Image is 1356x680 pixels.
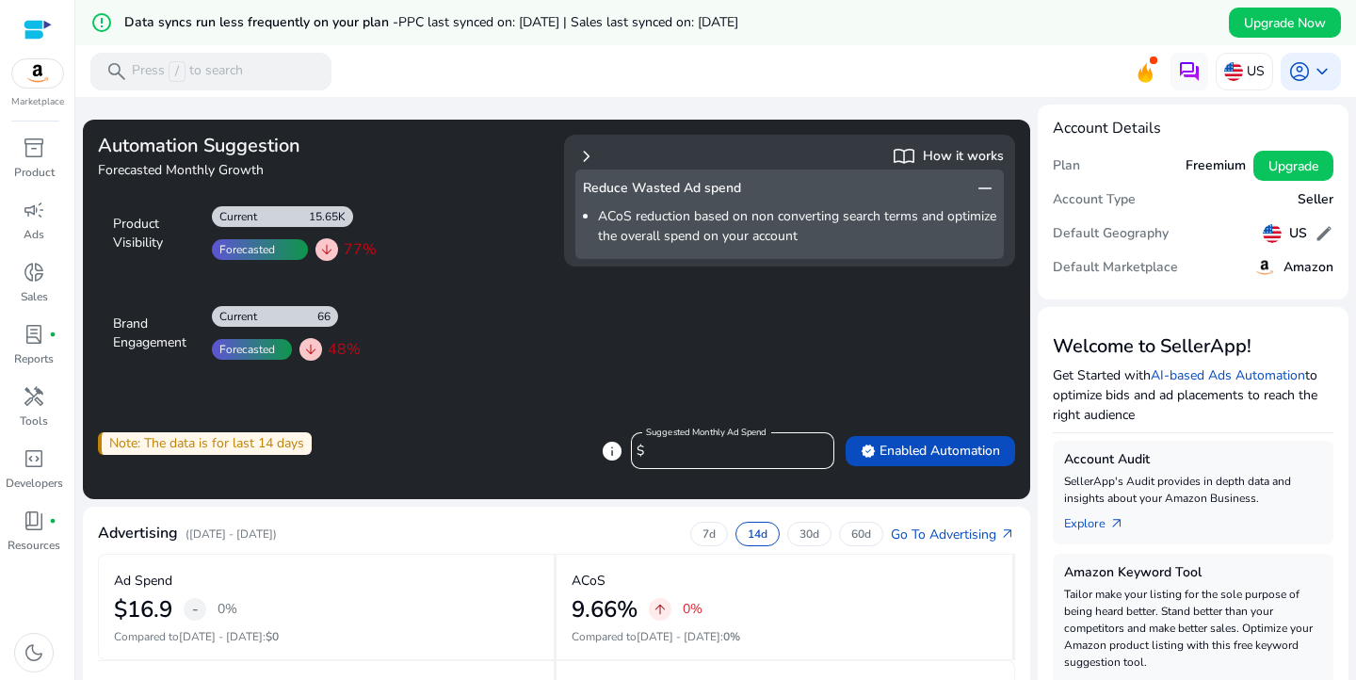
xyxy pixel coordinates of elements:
button: verifiedEnabled Automation [846,436,1015,466]
div: Product Visibility [113,215,201,252]
div: Forecasted [212,242,275,257]
span: code_blocks [23,447,45,470]
mat-label: Suggested Monthly Ad Spend [646,426,767,439]
p: Compared to : [114,628,539,645]
p: SellerApp's Audit provides in depth data and insights about your Amazon Business. [1064,473,1322,507]
span: inventory_2 [23,137,45,159]
span: import_contacts [893,145,915,168]
div: Note: The data is for last 14 days [98,432,312,455]
p: ([DATE] - [DATE]) [186,526,277,542]
p: Press to search [132,61,243,82]
div: Current [212,309,257,324]
span: [DATE] - [DATE] [637,629,720,644]
h5: Reduce Wasted Ad spend [583,181,741,197]
h5: Seller [1298,192,1333,208]
span: arrow_outward [1109,516,1124,531]
span: Upgrade Now [1244,13,1326,33]
h2: $16.9 [114,596,172,623]
p: Compared to : [572,628,997,645]
p: ACoS [572,571,605,591]
span: PPC last synced on: [DATE] | Sales last synced on: [DATE] [398,13,738,31]
img: us.svg [1263,224,1282,243]
span: / [169,61,186,82]
img: amazon.svg [1253,256,1276,279]
span: $0 [266,629,279,644]
p: Ads [24,226,44,243]
h3: Welcome to SellerApp! [1053,335,1333,358]
span: chevron_right [575,145,598,168]
p: Sales [21,288,48,305]
p: 30d [799,526,819,542]
span: account_circle [1288,60,1311,83]
p: Get Started with to optimize bids and ad placements to reach the right audience [1053,365,1333,425]
p: Developers [6,475,63,492]
p: Tools [20,413,48,429]
div: 66 [317,309,338,324]
span: remove [974,177,996,200]
a: Go To Advertisingarrow_outward [891,525,1015,544]
h5: Default Marketplace [1053,260,1178,276]
span: - [192,598,199,621]
span: arrow_upward [653,602,668,617]
div: Forecasted [212,342,275,357]
h2: 9.66% [572,596,638,623]
span: verified [861,444,876,459]
p: 7d [702,526,716,542]
button: Upgrade [1253,151,1333,181]
h5: Account Audit [1064,452,1322,468]
h5: Data syncs run less frequently on your plan - [124,15,738,31]
p: Ad Spend [114,571,172,591]
h5: US [1289,226,1307,242]
h5: Plan [1053,158,1080,174]
h5: Freemium [1186,158,1246,174]
h5: Default Geography [1053,226,1169,242]
div: Current [212,209,257,224]
span: arrow_outward [1000,526,1015,542]
h5: Account Type [1053,192,1136,208]
span: 0% [723,629,740,644]
span: Upgrade [1268,156,1318,176]
span: fiber_manual_record [49,331,56,338]
p: 0% [683,603,702,616]
h4: Advertising [98,525,178,542]
img: us.svg [1224,62,1243,81]
li: ACoS reduction based on non converting search terms and optimize the overall spend on your account [598,206,996,246]
span: lab_profile [23,323,45,346]
span: campaign [23,199,45,221]
span: [DATE] - [DATE] [179,629,263,644]
a: AI-based Ads Automation [1151,366,1305,384]
button: Upgrade Now [1229,8,1341,38]
img: amazon.svg [12,59,63,88]
p: Product [14,164,55,181]
span: dark_mode [23,641,45,664]
p: Reports [14,350,54,367]
a: Explorearrow_outward [1064,507,1139,533]
span: donut_small [23,261,45,283]
h4: Account Details [1053,120,1333,138]
span: search [105,60,128,83]
span: edit [1315,224,1333,243]
div: 15.65K [309,209,353,224]
span: Enabled Automation [861,441,1000,461]
p: Resources [8,537,60,554]
span: 48% [328,338,361,361]
h3: Automation Suggestion [98,135,549,157]
span: $ [637,442,644,460]
div: Brand Engagement [113,315,201,352]
p: Tailor make your listing for the sole purpose of being heard better. Stand better than your compe... [1064,586,1322,671]
p: 0% [218,603,237,616]
span: book_4 [23,510,45,532]
h4: Forecasted Monthly Growth [98,161,549,180]
p: US [1247,55,1265,88]
p: 14d [748,526,767,542]
span: keyboard_arrow_down [1311,60,1333,83]
span: info [601,440,623,462]
span: handyman [23,385,45,408]
h5: How it works [923,149,1004,165]
span: arrow_downward [303,342,318,357]
p: 60d [851,526,871,542]
mat-icon: error_outline [90,11,113,34]
span: 77% [344,238,377,261]
span: arrow_downward [319,242,334,257]
h5: Amazon [1283,260,1333,276]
